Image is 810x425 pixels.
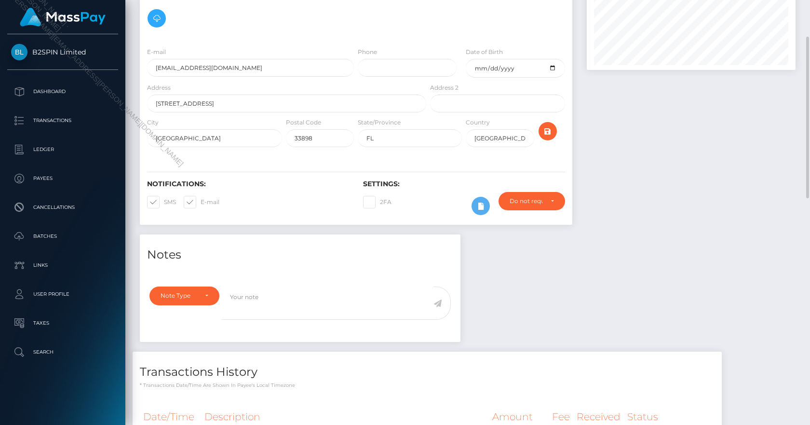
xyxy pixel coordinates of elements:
[149,287,219,305] button: Note Type
[7,80,118,104] a: Dashboard
[147,247,453,263] h4: Notes
[147,83,171,92] label: Address
[363,180,565,188] h6: Settings:
[11,113,114,128] p: Transactions
[466,48,503,56] label: Date of Birth
[11,44,27,60] img: B2SPIN Limited
[11,84,114,99] p: Dashboard
[140,382,715,389] p: * Transactions date/time are shown in payee's local timezone
[147,118,159,127] label: City
[7,224,118,248] a: Batches
[363,196,391,208] label: 2FA
[11,316,114,330] p: Taxes
[184,196,219,208] label: E-mail
[11,345,114,359] p: Search
[11,142,114,157] p: Ledger
[7,311,118,335] a: Taxes
[510,197,543,205] div: Do not require
[466,118,490,127] label: Country
[147,196,176,208] label: SMS
[147,180,349,188] h6: Notifications:
[7,166,118,191] a: Payees
[11,287,114,302] p: User Profile
[11,258,114,273] p: Links
[147,48,166,56] label: E-mail
[358,48,377,56] label: Phone
[11,171,114,186] p: Payees
[140,364,715,381] h4: Transactions History
[161,292,197,300] div: Note Type
[20,8,106,27] img: MassPay Logo
[430,83,459,92] label: Address 2
[7,282,118,306] a: User Profile
[11,229,114,244] p: Batches
[7,48,118,56] span: B2SPIN Limited
[7,195,118,219] a: Cancellations
[286,118,321,127] label: Postal Code
[7,340,118,364] a: Search
[7,253,118,277] a: Links
[358,118,401,127] label: State/Province
[7,109,118,133] a: Transactions
[11,200,114,215] p: Cancellations
[7,137,118,162] a: Ledger
[499,192,565,210] button: Do not require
